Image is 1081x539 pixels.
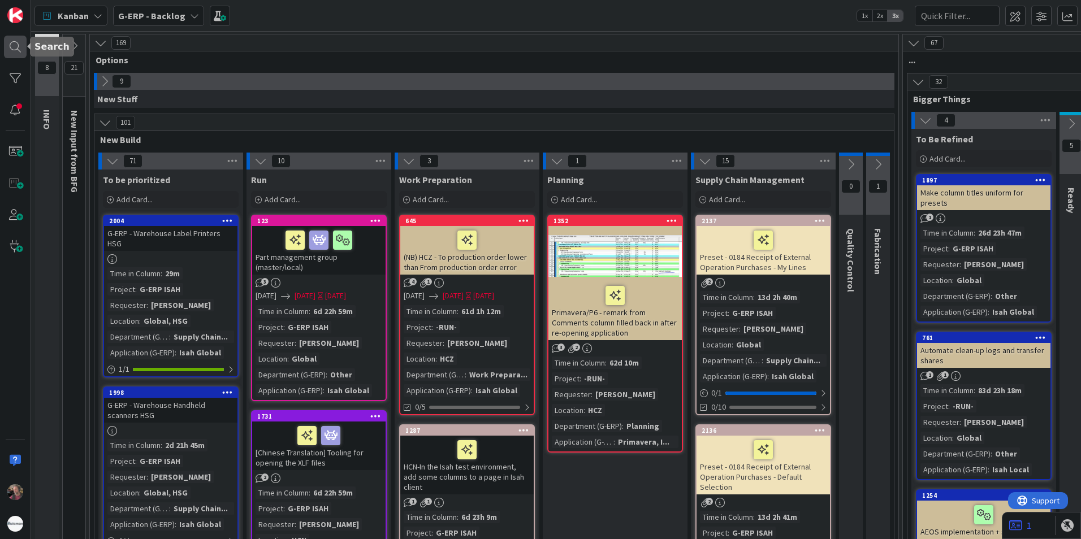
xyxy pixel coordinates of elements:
[162,267,183,280] div: 29m
[271,154,291,168] span: 10
[917,333,1050,368] div: 761Automate clean-up logs and transfer shares
[769,370,816,382] div: Isah Global
[706,278,713,285] span: 2
[104,226,237,251] div: G-ERP - Warehouse Label Printers HSG
[548,216,682,226] div: 1352
[256,290,276,302] span: [DATE]
[552,436,613,448] div: Application (G-ERP)
[959,416,961,428] span: :
[624,420,662,432] div: Planning
[425,498,432,505] span: 1
[580,372,581,385] span: :
[552,420,622,432] div: Department (G-ERP)
[561,194,597,205] span: Add Card...
[107,331,169,343] div: Department (G-ERP)
[952,432,954,444] span: :
[58,9,89,23] span: Kanban
[111,36,131,50] span: 169
[988,306,989,318] span: :
[950,242,996,255] div: G-ERP ISAH
[954,274,984,286] div: Global
[261,473,269,481] span: 2
[141,486,191,499] div: Global, HSG
[992,447,1020,460] div: Other
[256,305,309,318] div: Time in Column
[289,353,319,365] div: Global
[107,518,175,531] div: Application (G-ERP)
[700,527,728,539] div: Project
[992,290,1020,302] div: Other
[296,518,362,531] div: [PERSON_NAME]
[257,412,386,420] div: 1731
[400,226,534,275] div: (NB) HCZ - To production order lower than From production order error
[252,216,386,226] div: 123
[929,154,966,164] span: Add Card...
[325,290,346,302] div: [DATE]
[256,486,309,499] div: Time in Column
[872,228,884,275] span: Fabrication
[920,274,952,286] div: Location
[920,416,959,428] div: Requester
[310,486,356,499] div: 6d 22h 59m
[465,368,466,381] span: :
[137,283,183,295] div: G-ERP ISAH
[176,346,224,359] div: Isah Global
[959,258,961,271] span: :
[257,217,386,225] div: 123
[920,258,959,271] div: Requester
[141,315,191,327] div: Global, HSG
[729,527,776,539] div: G-ERP ISAH
[400,216,534,275] div: 645(NB) HCZ - To production order lower than From production order error
[7,516,23,532] img: avatar
[285,502,331,515] div: G-ERP ISAH
[399,174,472,185] span: Work Preparation
[135,283,137,295] span: :
[845,228,857,292] span: Quality Control
[107,267,161,280] div: Time in Column
[443,337,444,349] span: :
[431,527,433,539] span: :
[24,2,51,15] span: Support
[991,290,992,302] span: :
[700,354,762,367] div: Department (G-ERP)
[175,518,176,531] span: :
[857,10,872,21] span: 1x
[753,291,755,303] span: :
[709,194,745,205] span: Add Card...
[100,134,880,145] span: New Build
[457,511,459,523] span: :
[137,455,183,467] div: G-ERP ISAH
[256,353,287,365] div: Location
[547,174,584,185] span: Planning
[926,214,933,221] span: 1
[107,315,139,327] div: Location
[697,425,830,494] div: 2136Preset - 0184 Receipt of External Operation Purchases - Default Selection
[868,180,888,193] span: 1
[109,217,237,225] div: 2004
[459,511,500,523] div: 6d 23h 9m
[552,357,605,369] div: Time in Column
[400,425,534,494] div: 1287HCN-In the Isah test environment, add some columns to a page in Isah client
[104,216,237,226] div: 2004
[948,242,950,255] span: :
[1066,188,1077,213] span: Ready
[146,471,148,483] span: :
[573,344,580,351] span: 2
[107,283,135,295] div: Project
[552,404,583,416] div: Location
[702,217,830,225] div: 2137
[400,216,534,226] div: 645
[96,54,884,66] span: Options
[917,185,1050,210] div: Make column titles uniform for presets
[697,436,830,494] div: Preset - 0184 Receipt of External Operation Purchases - Default Selection
[400,436,534,494] div: HCN-In the Isah test environment, add some columns to a page in Isah client
[568,154,587,168] span: 1
[404,368,465,381] div: Department (G-ERP)
[917,175,1050,185] div: 1897
[69,110,80,193] span: New Input from BFG
[473,290,494,302] div: [DATE]
[443,290,464,302] span: [DATE]
[148,299,214,311] div: [PERSON_NAME]
[252,226,386,275] div: Part management group (master/local)
[435,353,437,365] span: :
